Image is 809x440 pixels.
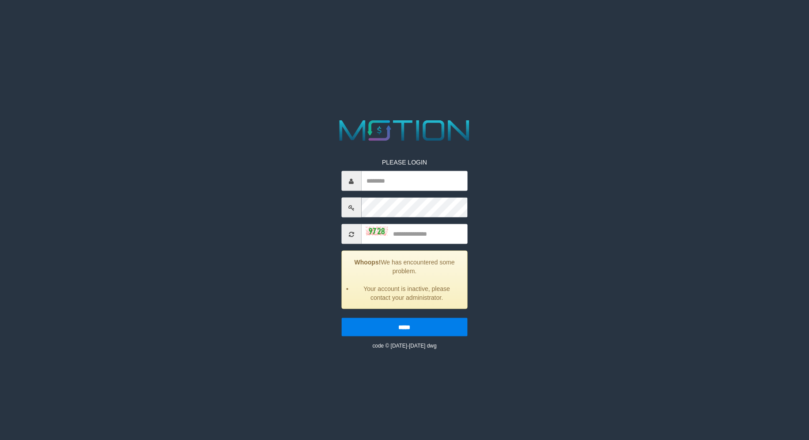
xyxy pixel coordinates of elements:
[341,251,467,309] div: We has encountered some problem.
[341,158,467,167] p: PLEASE LOGIN
[355,259,381,266] strong: Whoops!
[353,284,460,302] li: Your account is inactive, please contact your administrator.
[372,343,436,349] small: code © [DATE]-[DATE] dwg
[334,117,475,145] img: MOTION_logo.png
[366,227,388,236] img: captcha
